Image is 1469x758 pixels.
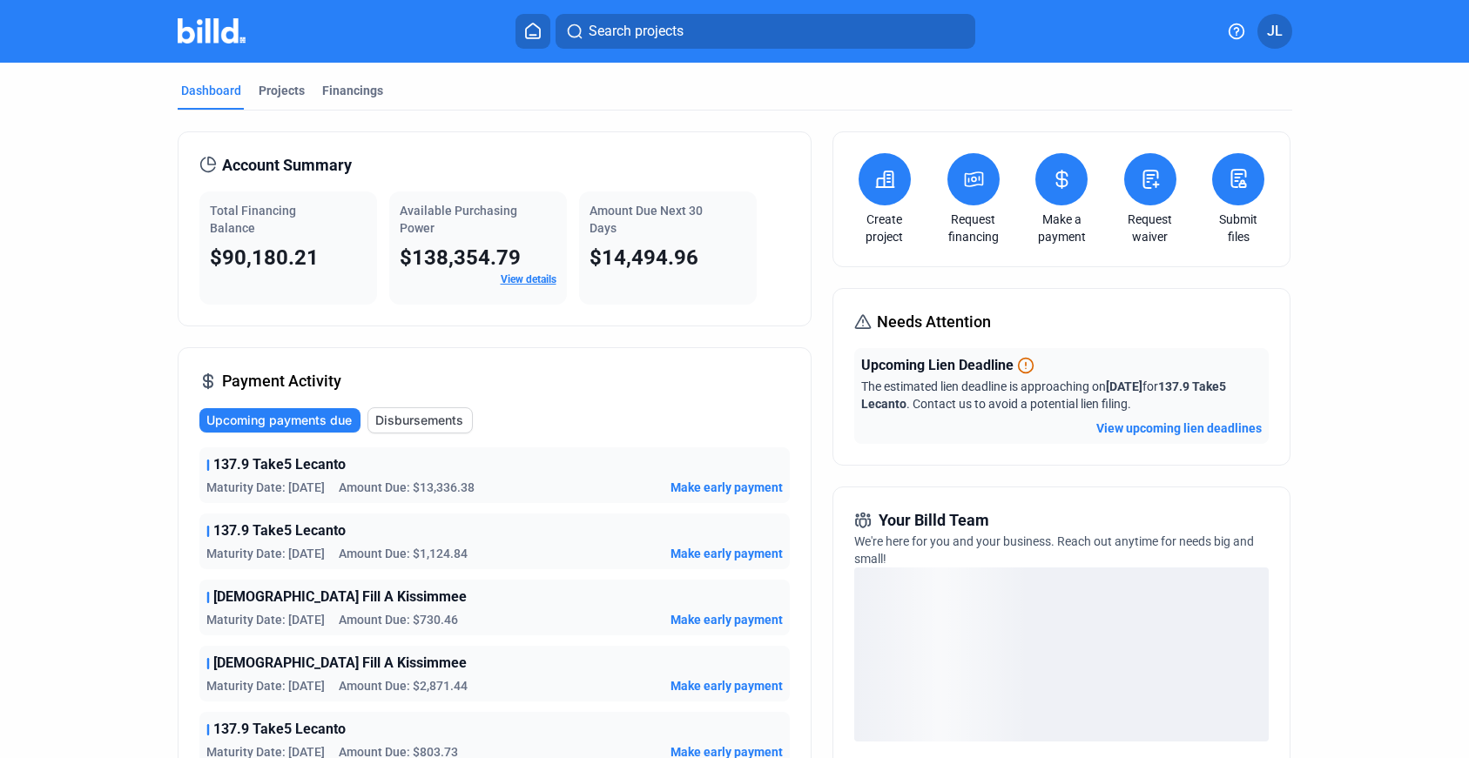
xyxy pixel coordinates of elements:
[339,611,458,628] span: Amount Due: $730.46
[400,245,521,270] span: $138,354.79
[1106,379,1142,393] span: [DATE]
[199,408,361,433] button: Upcoming payments due
[590,204,703,235] span: Amount Due Next 30 Days
[222,369,341,393] span: Payment Activity
[861,355,1014,376] span: Upcoming Lien Deadline
[670,479,783,496] button: Make early payment
[861,379,1226,411] span: The estimated lien deadline is approaching on for . Contact us to avoid a potential lien filing.
[879,508,989,533] span: Your Billd Team
[1257,14,1292,49] button: JL
[1120,211,1181,245] a: Request waiver
[322,82,383,99] div: Financings
[556,14,975,49] button: Search projects
[206,677,325,694] span: Maturity Date: [DATE]
[222,153,352,178] span: Account Summary
[670,611,783,628] button: Make early payment
[590,245,698,270] span: $14,494.96
[339,479,475,496] span: Amount Due: $13,336.38
[213,454,346,475] span: 137.9 Take5 Lecanto
[178,18,246,44] img: Billd Company Logo
[210,245,319,270] span: $90,180.21
[213,520,346,541] span: 137.9 Take5 Lecanto
[259,82,305,99] div: Projects
[943,211,1004,245] a: Request financing
[213,587,467,607] span: [DEMOGRAPHIC_DATA] Fill A Kissimmee
[213,653,467,674] span: [DEMOGRAPHIC_DATA] Fill A Kissimmee
[206,611,325,628] span: Maturity Date: [DATE]
[501,273,556,285] a: View details
[1267,21,1283,42] span: JL
[877,310,991,334] span: Needs Attention
[375,412,463,429] span: Disbursements
[589,21,684,42] span: Search projects
[854,211,915,245] a: Create project
[181,82,241,99] div: Dashboard
[206,545,325,562] span: Maturity Date: [DATE]
[400,204,517,235] span: Available Purchasing Power
[670,545,783,562] button: Make early payment
[339,545,468,562] span: Amount Due: $1,124.84
[206,479,325,496] span: Maturity Date: [DATE]
[213,719,346,740] span: 137.9 Take5 Lecanto
[670,677,783,694] button: Make early payment
[206,412,352,429] span: Upcoming payments due
[1096,419,1262,437] button: View upcoming lien deadlines
[210,204,296,235] span: Total Financing Balance
[1208,211,1269,245] a: Submit files
[854,534,1254,566] span: We're here for you and your business. Reach out anytime for needs big and small!
[1031,211,1092,245] a: Make a payment
[367,407,473,433] button: Disbursements
[339,677,468,694] span: Amount Due: $2,871.44
[854,567,1269,741] div: loading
